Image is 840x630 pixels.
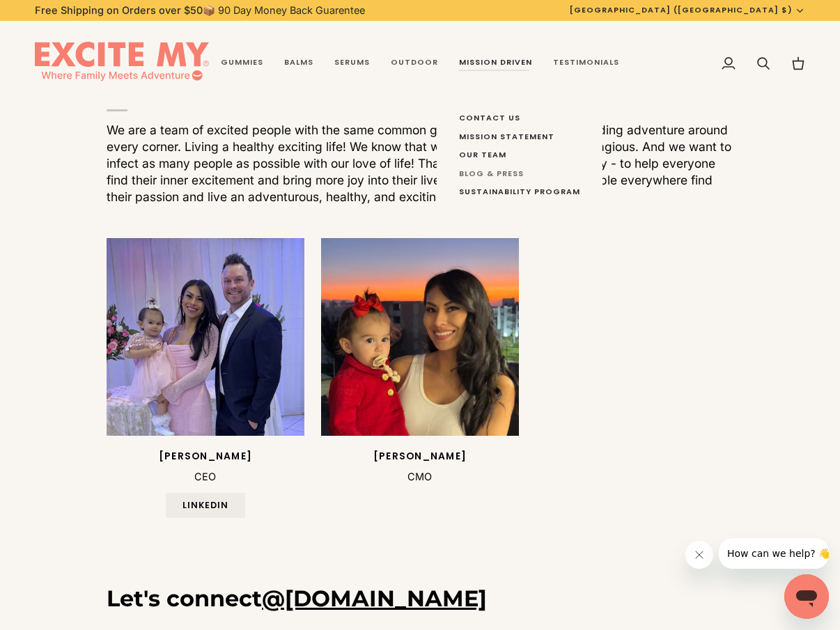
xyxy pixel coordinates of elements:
[35,4,203,16] strong: Free Shipping on Orders over $50
[321,450,519,464] div: [PERSON_NAME]
[459,132,580,143] span: Mission Statement
[459,168,580,180] span: Blog & Press
[543,21,630,106] a: Testimonials
[459,128,580,146] a: Mission Statement
[719,538,829,569] iframe: Message from company
[334,57,370,68] span: Serums
[459,146,580,164] a: Our Team
[685,541,713,569] iframe: Close message
[559,4,816,16] button: [GEOGRAPHIC_DATA] ([GEOGRAPHIC_DATA] $)
[107,469,304,485] p: CEO
[459,187,580,198] span: Sustainability Program
[35,42,209,85] img: EXCITE MY®
[321,469,519,485] p: CMO
[8,10,111,21] span: How can we help? 👋
[107,122,733,205] div: We are a team of excited people with the same common goal. Living life the fullest. Finding adven...
[107,585,733,613] h3: Let's connect
[449,21,543,106] div: Mission Driven Contact Us Mission Statement Our Team Blog & Press Sustainability Program
[553,57,619,68] span: Testimonials
[221,57,263,68] span: Gummies
[449,21,543,106] a: Mission Driven
[274,21,324,106] a: Balms
[107,450,304,464] div: [PERSON_NAME]
[35,3,365,18] p: 📦 90 Day Money Back Guarentee
[459,150,580,161] span: Our Team
[166,493,246,518] a: Linkedin
[380,21,449,106] a: Outdoor
[459,109,580,127] a: Contact Us
[459,165,580,183] a: Blog & Press
[262,585,487,612] a: @[DOMAIN_NAME]
[784,574,829,619] iframe: Button to launch messaging window
[107,84,733,111] p: Our Team
[459,183,580,201] a: Sustainability Program
[391,57,438,68] span: Outdoor
[210,21,274,106] a: Gummies
[324,21,380,106] a: Serums
[284,57,313,68] span: Balms
[459,113,580,124] span: Contact Us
